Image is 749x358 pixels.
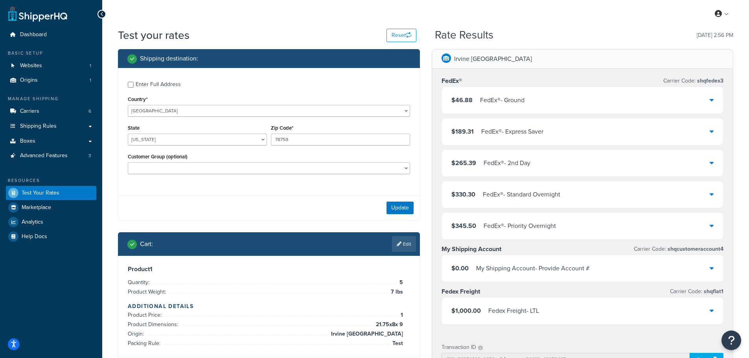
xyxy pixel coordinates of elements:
[128,339,162,347] span: Packing Rule:
[6,73,96,88] a: Origins1
[6,59,96,73] a: Websites1
[634,244,723,255] p: Carrier Code:
[386,29,416,42] button: Reset
[20,31,47,38] span: Dashboard
[128,154,188,160] label: Customer Group (optional)
[22,233,47,240] span: Help Docs
[20,123,57,130] span: Shipping Rules
[118,28,190,43] h1: Test your rates
[451,190,475,199] span: $330.30
[442,288,480,296] h3: Fedex Freight
[442,245,501,253] h3: My Shipping Account
[483,189,560,200] div: FedEx® - Standard Overnight
[6,134,96,149] a: Boxes
[22,219,43,226] span: Analytics
[6,104,96,119] a: Carriers6
[6,104,96,119] li: Carriers
[398,278,403,287] span: 5
[484,158,530,169] div: FedEx® - 2nd Day
[6,149,96,163] li: Advanced Features
[88,108,91,115] span: 6
[20,77,38,84] span: Origins
[670,286,723,297] p: Carrier Code:
[6,186,96,200] a: Test Your Rates
[454,53,532,64] p: Irvine [GEOGRAPHIC_DATA]
[128,330,146,338] span: Origin:
[140,241,153,248] h2: Cart :
[374,320,403,329] span: 21.75 x 8 x 9
[128,288,168,296] span: Product Weight:
[128,311,164,319] span: Product Price:
[442,342,476,353] p: Transaction ID
[128,82,134,88] input: Enter Full Address
[488,305,539,316] div: Fedex Freight - LTL
[480,95,524,106] div: FedEx® - Ground
[128,320,180,329] span: Product Dimensions:
[451,158,476,167] span: $265.39
[451,264,469,273] span: $0.00
[128,302,410,310] h4: Additional Details
[666,245,723,253] span: shqcustomeraccount4
[90,62,91,69] span: 1
[20,138,35,145] span: Boxes
[6,95,96,102] div: Manage Shipping
[20,152,68,159] span: Advanced Features
[451,127,474,136] span: $189.31
[6,177,96,184] div: Resources
[386,202,414,214] button: Update
[6,215,96,229] a: Analytics
[6,149,96,163] a: Advanced Features3
[20,108,39,115] span: Carriers
[390,339,403,348] span: Test
[90,77,91,84] span: 1
[435,29,493,41] h2: Rate Results
[128,278,151,286] span: Quantity:
[481,126,543,137] div: FedEx® - Express Saver
[442,77,462,85] h3: FedEx®
[329,329,403,339] span: Irvine [GEOGRAPHIC_DATA]
[451,221,476,230] span: $345.50
[20,62,42,69] span: Websites
[128,125,140,131] label: State
[6,73,96,88] li: Origins
[140,55,198,62] h2: Shipping destination :
[702,287,723,296] span: shqflat1
[697,30,733,41] p: [DATE] 2:56 PM
[392,236,416,252] a: Edit
[696,77,723,85] span: shqfedex3
[22,204,51,211] span: Marketplace
[484,220,556,231] div: FedEx® - Priority Overnight
[399,310,403,320] span: 1
[88,152,91,159] span: 3
[663,75,723,86] p: Carrier Code:
[6,229,96,244] a: Help Docs
[476,263,589,274] div: My Shipping Account - Provide Account #
[22,190,59,196] span: Test Your Rates
[451,95,473,105] span: $46.88
[6,28,96,42] a: Dashboard
[721,330,741,350] button: Open Resource Center
[271,125,293,131] label: Zip Code*
[389,287,403,297] span: 7 lbs
[6,119,96,134] a: Shipping Rules
[6,50,96,57] div: Basic Setup
[128,96,147,102] label: Country*
[451,306,481,315] span: $1,000.00
[136,79,181,90] div: Enter Full Address
[6,59,96,73] li: Websites
[128,265,410,273] h3: Product 1
[6,200,96,215] a: Marketplace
